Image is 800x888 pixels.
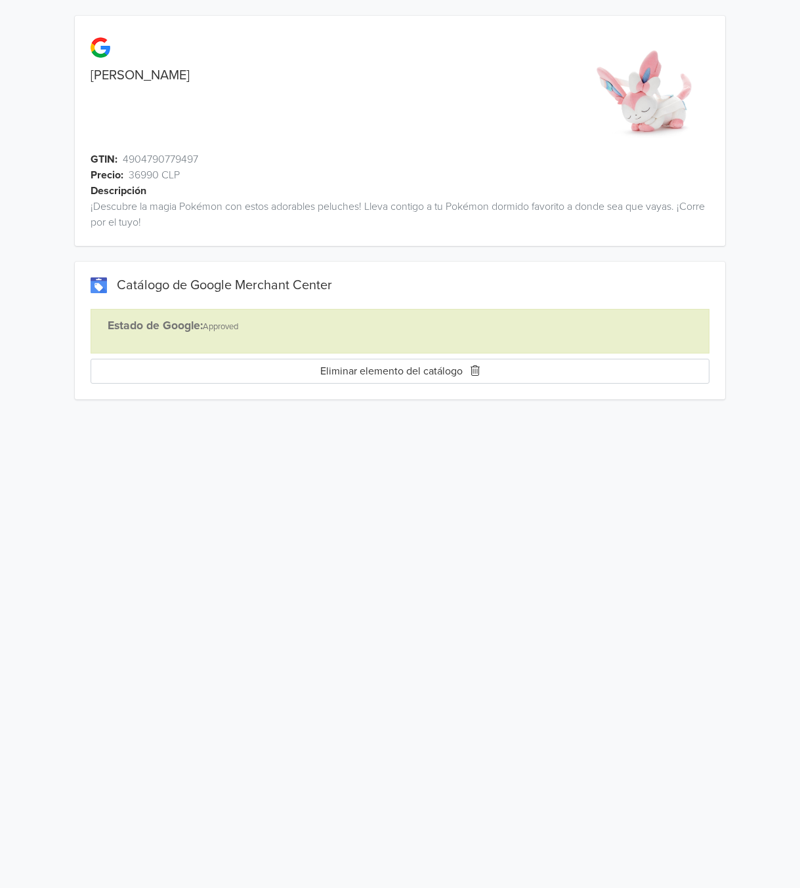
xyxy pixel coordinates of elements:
span: Precio: [91,167,123,183]
div: [PERSON_NAME] [75,68,562,83]
p: Approved [108,317,692,334]
div: ¡Descubre la magia Pokémon con estos adorables peluches! Lleva contigo a tu Pokémon dormido favor... [75,199,725,230]
img: product_image [595,42,694,141]
span: 36990 CLP [129,167,180,183]
b: Estado de Google: [108,319,203,333]
span: GTIN: [91,151,117,167]
span: 4904790779497 [123,151,198,167]
button: Eliminar elemento del catálogo [91,359,709,384]
div: Catálogo de Google Merchant Center [91,277,709,293]
div: Descripción [91,183,741,199]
